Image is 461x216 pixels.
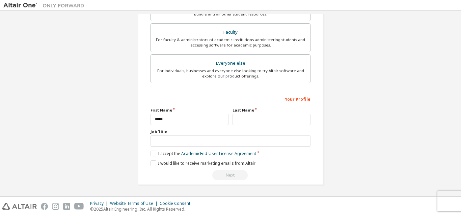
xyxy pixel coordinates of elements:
[151,107,228,113] label: First Name
[3,2,88,9] img: Altair One
[2,203,37,210] img: altair_logo.svg
[74,203,84,210] img: youtube.svg
[233,107,310,113] label: Last Name
[151,160,255,166] label: I would like to receive marketing emails from Altair
[155,59,306,68] div: Everyone else
[52,203,59,210] img: instagram.svg
[151,129,310,134] label: Job Title
[41,203,48,210] img: facebook.svg
[90,201,110,206] div: Privacy
[151,93,310,104] div: Your Profile
[160,201,194,206] div: Cookie Consent
[155,68,306,79] div: For individuals, businesses and everyone else looking to try Altair software and explore our prod...
[151,151,256,156] label: I accept the
[151,170,310,180] div: Please wait while checking email ...
[110,201,160,206] div: Website Terms of Use
[90,206,194,212] p: © 2025 Altair Engineering, Inc. All Rights Reserved.
[63,203,70,210] img: linkedin.svg
[155,28,306,37] div: Faculty
[155,37,306,48] div: For faculty & administrators of academic institutions administering students and accessing softwa...
[181,151,256,156] a: Academic End-User License Agreement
